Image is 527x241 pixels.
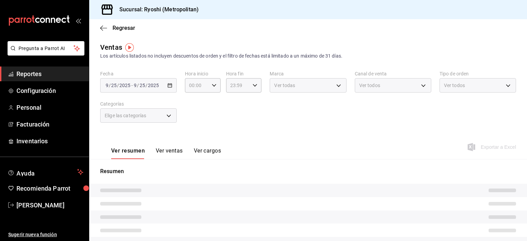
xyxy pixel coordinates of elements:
[133,83,137,88] input: --
[5,50,84,57] a: Pregunta a Parrot AI
[444,82,465,89] span: Ver todos
[355,71,431,76] label: Canal de venta
[139,83,145,88] input: --
[16,201,83,210] span: [PERSON_NAME]
[100,167,516,176] p: Resumen
[16,120,83,129] span: Facturación
[185,71,221,76] label: Hora inicio
[148,83,159,88] input: ----
[16,184,83,193] span: Recomienda Parrot
[111,83,117,88] input: --
[125,43,134,52] img: Tooltip marker
[100,25,135,31] button: Regresar
[16,69,83,79] span: Reportes
[105,83,109,88] input: --
[226,71,262,76] label: Hora fin
[111,147,145,159] button: Ver resumen
[114,5,199,14] h3: Sucursal: Ryoshi (Metropolitan)
[274,82,295,89] span: Ver todas
[16,136,83,146] span: Inventarios
[113,25,135,31] span: Regresar
[100,42,122,52] div: Ventas
[270,71,346,76] label: Marca
[194,147,221,159] button: Ver cargos
[75,18,81,23] button: open_drawer_menu
[8,41,84,56] button: Pregunta a Parrot AI
[8,231,83,238] span: Sugerir nueva función
[440,71,516,76] label: Tipo de orden
[16,168,74,176] span: Ayuda
[100,52,516,60] div: Los artículos listados no incluyen descuentos de orden y el filtro de fechas está limitado a un m...
[100,101,177,106] label: Categorías
[145,83,148,88] span: /
[131,83,133,88] span: -
[359,82,380,89] span: Ver todos
[117,83,119,88] span: /
[100,71,177,76] label: Fecha
[105,112,147,119] span: Elige las categorías
[19,45,74,52] span: Pregunta a Parrot AI
[109,83,111,88] span: /
[16,103,83,112] span: Personal
[119,83,131,88] input: ----
[16,86,83,95] span: Configuración
[111,147,221,159] div: navigation tabs
[156,147,183,159] button: Ver ventas
[137,83,139,88] span: /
